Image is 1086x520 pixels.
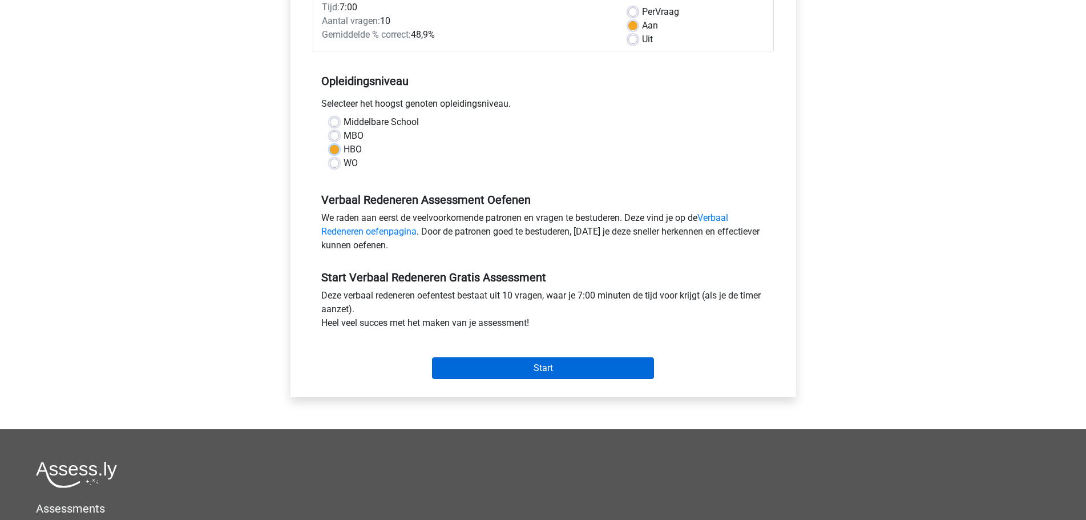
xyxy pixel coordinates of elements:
[322,2,340,13] span: Tijd:
[313,289,774,334] div: Deze verbaal redeneren oefentest bestaat uit 10 vragen, waar je 7:00 minuten de tijd voor krijgt ...
[344,143,362,156] label: HBO
[642,5,679,19] label: Vraag
[313,1,620,14] div: 7:00
[322,29,411,40] span: Gemiddelde % correct:
[322,15,380,26] span: Aantal vragen:
[344,129,364,143] label: MBO
[313,14,620,28] div: 10
[321,271,765,284] h5: Start Verbaal Redeneren Gratis Assessment
[344,156,358,170] label: WO
[313,28,620,42] div: 48,9%
[36,502,1050,515] h5: Assessments
[642,6,655,17] span: Per
[321,70,765,92] h5: Opleidingsniveau
[642,33,653,46] label: Uit
[313,97,774,115] div: Selecteer het hoogst genoten opleidingsniveau.
[642,19,658,33] label: Aan
[36,461,117,488] img: Assessly logo
[321,193,765,207] h5: Verbaal Redeneren Assessment Oefenen
[432,357,654,379] input: Start
[344,115,419,129] label: Middelbare School
[313,211,774,257] div: We raden aan eerst de veelvoorkomende patronen en vragen te bestuderen. Deze vind je op de . Door...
